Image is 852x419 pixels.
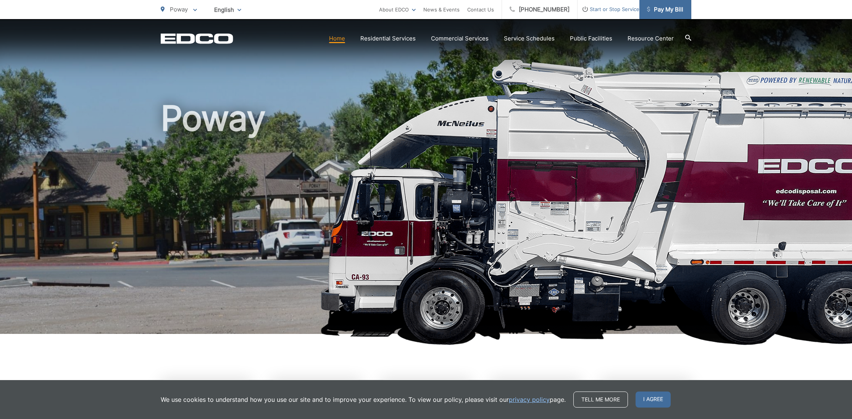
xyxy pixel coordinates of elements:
[379,5,416,14] a: About EDCO
[628,34,674,43] a: Resource Center
[573,392,628,408] a: Tell me more
[431,34,489,43] a: Commercial Services
[636,392,671,408] span: I agree
[161,395,566,404] p: We use cookies to understand how you use our site and to improve your experience. To view our pol...
[647,5,683,14] span: Pay My Bill
[504,34,555,43] a: Service Schedules
[467,5,494,14] a: Contact Us
[360,34,416,43] a: Residential Services
[161,33,233,44] a: EDCD logo. Return to the homepage.
[509,395,550,404] a: privacy policy
[423,5,460,14] a: News & Events
[329,34,345,43] a: Home
[208,3,247,16] span: English
[161,99,691,341] h1: Poway
[170,6,188,13] span: Poway
[570,34,612,43] a: Public Facilities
